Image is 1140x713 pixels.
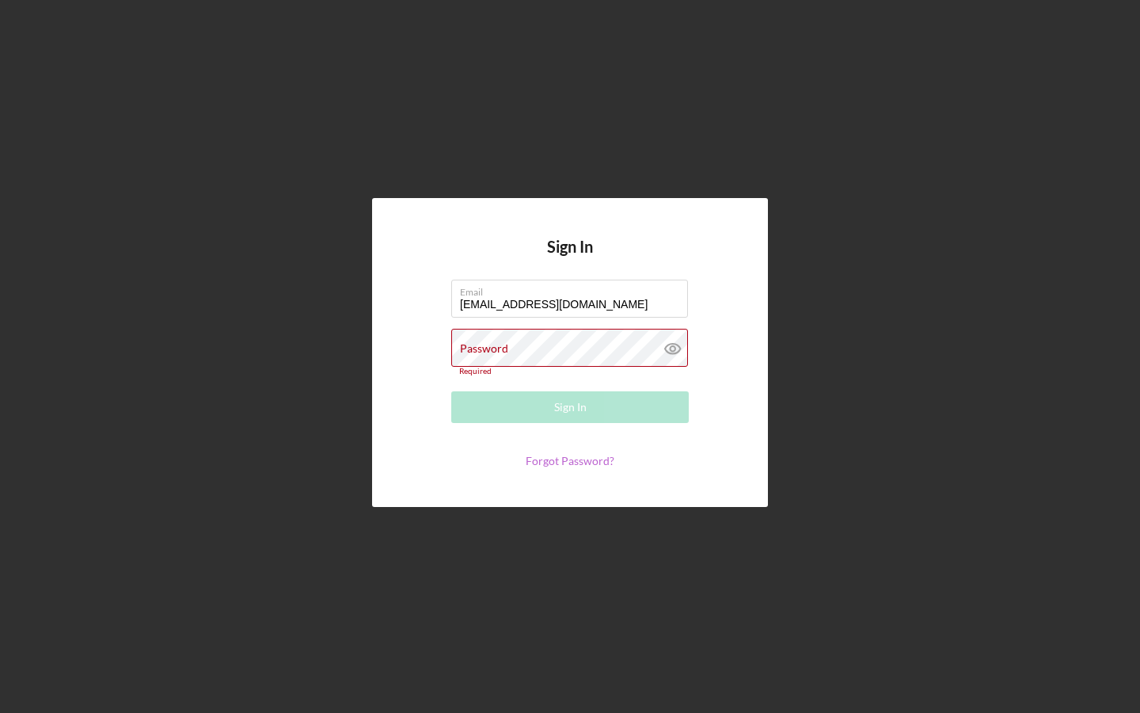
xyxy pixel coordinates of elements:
button: Sign In [451,391,689,423]
a: Forgot Password? [526,454,614,467]
label: Password [460,342,508,355]
label: Email [460,280,688,298]
div: Sign In [554,391,587,423]
h4: Sign In [547,238,593,280]
div: Required [451,367,689,376]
